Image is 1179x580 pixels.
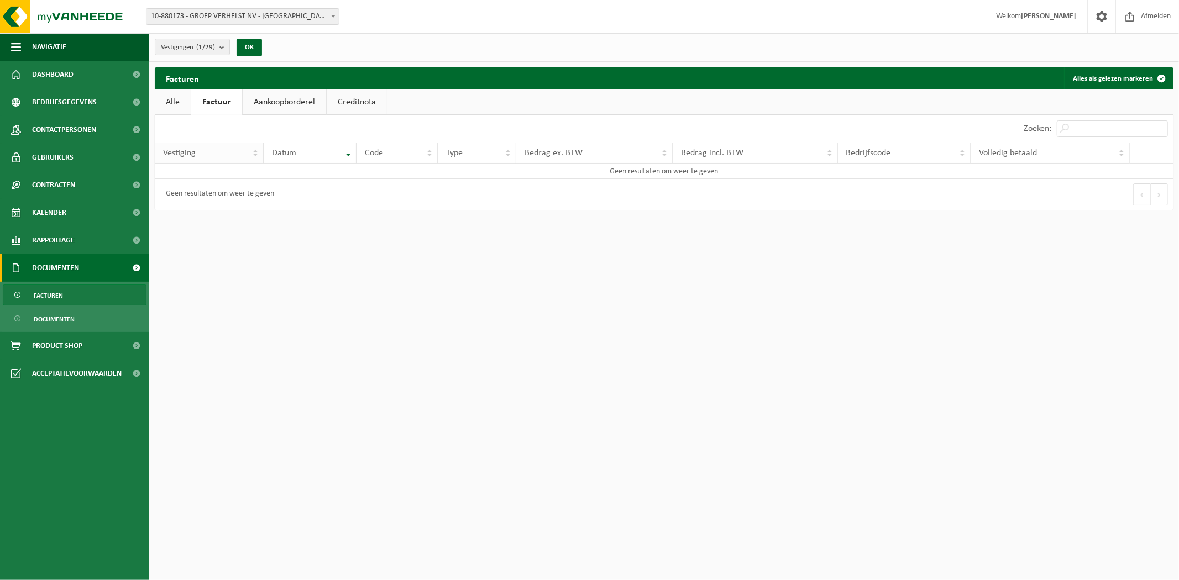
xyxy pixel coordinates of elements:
span: 10-880173 - GROEP VERHELST NV - OOSTENDE [146,8,339,25]
strong: [PERSON_NAME] [1021,12,1076,20]
span: Contactpersonen [32,116,96,144]
a: Creditnota [327,89,387,115]
label: Zoeken: [1024,125,1051,134]
button: Previous [1133,183,1151,205]
a: Documenten [3,308,146,329]
span: Vestiging [163,149,196,157]
span: Kalender [32,199,66,226]
button: Vestigingen(1/29) [155,39,230,55]
span: Contracten [32,171,75,199]
span: Dashboard [32,61,74,88]
span: Acceptatievoorwaarden [32,360,122,387]
span: Documenten [34,309,75,330]
span: Vestigingen [161,39,215,56]
span: Bedrijfsgegevens [32,88,97,116]
button: Alles als gelezen markeren [1064,67,1172,89]
span: 10-880173 - GROEP VERHELST NV - OOSTENDE [146,9,339,24]
h2: Facturen [155,67,210,89]
span: Volledig betaald [979,149,1037,157]
span: Rapportage [32,226,75,254]
span: Code [365,149,383,157]
span: Facturen [34,285,63,306]
a: Facturen [3,284,146,305]
span: Type [446,149,463,157]
span: Gebruikers [32,144,74,171]
a: Alle [155,89,191,115]
span: Bedrijfscode [846,149,891,157]
button: Next [1151,183,1168,205]
span: Documenten [32,254,79,282]
count: (1/29) [196,44,215,51]
span: Bedrag incl. BTW [681,149,743,157]
a: Factuur [191,89,242,115]
span: Product Shop [32,332,82,360]
button: OK [237,39,262,56]
span: Navigatie [32,33,66,61]
span: Datum [272,149,296,157]
div: Geen resultaten om weer te geven [160,184,274,204]
td: Geen resultaten om weer te geven [155,164,1173,179]
a: Aankoopborderel [243,89,326,115]
span: Bedrag ex. BTW [525,149,583,157]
